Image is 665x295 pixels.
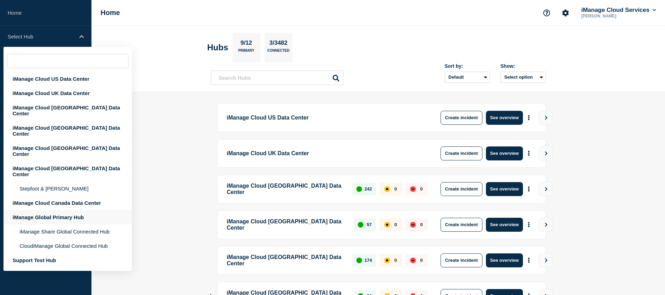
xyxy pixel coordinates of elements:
p: 0 [420,258,423,263]
button: More actions [524,111,533,124]
button: More actions [524,147,533,160]
button: Create incident [441,111,482,125]
p: Primary [238,49,254,56]
button: See overview [486,146,523,160]
div: iManage Global Primary Hub [3,210,132,224]
p: 3/3482 [267,39,290,49]
button: Select option [501,72,546,83]
button: See overview [486,111,523,125]
div: down [410,186,416,192]
li: Stepfoot & [PERSON_NAME] [3,181,132,196]
div: iManage Cloud Canada Data Center [3,196,132,210]
div: down [410,258,416,263]
button: Account settings [558,6,573,20]
div: up [356,186,362,192]
h1: Home [101,9,120,17]
div: up [358,222,363,228]
p: [PERSON_NAME] [580,14,652,19]
div: iManage Cloud [GEOGRAPHIC_DATA] Data Center [3,141,132,161]
p: 0 [394,186,397,192]
div: down [410,222,416,228]
p: Connected [267,49,289,56]
p: 0 [394,222,397,227]
p: iManage Cloud [GEOGRAPHIC_DATA] Data Center [227,182,345,196]
button: See overview [486,253,523,267]
div: affected [384,222,390,228]
div: iManage Cloud [GEOGRAPHIC_DATA] Data Center [3,100,132,121]
button: Create incident [441,253,482,267]
p: 9/12 [238,39,254,49]
div: affected [384,258,390,263]
button: View [539,253,553,267]
div: iManage Cloud US Data Center [3,72,132,86]
select: Sort by [445,72,490,83]
p: 0 [394,258,397,263]
button: iManage Cloud Services [580,7,657,14]
p: iManage Cloud UK Data Center [227,146,420,160]
button: View [539,182,553,196]
button: Create incident [441,218,482,232]
button: View [539,111,553,125]
p: Select Hub [8,34,75,39]
li: iManage Share Global Connected Hub [3,224,132,239]
div: Show: [501,63,546,69]
button: Create incident [441,146,482,160]
button: More actions [524,218,533,231]
button: Support [539,6,554,20]
div: iManage Cloud [GEOGRAPHIC_DATA] Data Center [3,121,132,141]
button: More actions [524,254,533,267]
button: View [539,218,553,232]
div: iManage Cloud UK Data Center [3,86,132,100]
p: 174 [364,258,372,263]
div: up [356,258,362,263]
button: See overview [486,218,523,232]
button: More actions [524,182,533,195]
div: Support Test Hub [3,253,132,267]
h2: Hubs [207,43,228,52]
p: iManage Cloud [GEOGRAPHIC_DATA] Data Center [227,253,345,267]
input: Search Hubs [211,71,343,85]
div: affected [384,186,390,192]
p: iManage Cloud [GEOGRAPHIC_DATA] Data Center [227,218,346,232]
button: See overview [486,182,523,196]
div: iManage Cloud [GEOGRAPHIC_DATA] Data Center [3,161,132,181]
p: 242 [364,186,372,192]
li: CloudiManage Global Connected Hub [3,239,132,253]
button: Create incident [441,182,482,196]
p: 0 [420,222,423,227]
button: View [539,146,553,160]
p: 57 [367,222,371,227]
p: 0 [420,186,423,192]
p: iManage Cloud US Data Center [227,111,420,125]
div: Sort by: [445,63,490,69]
